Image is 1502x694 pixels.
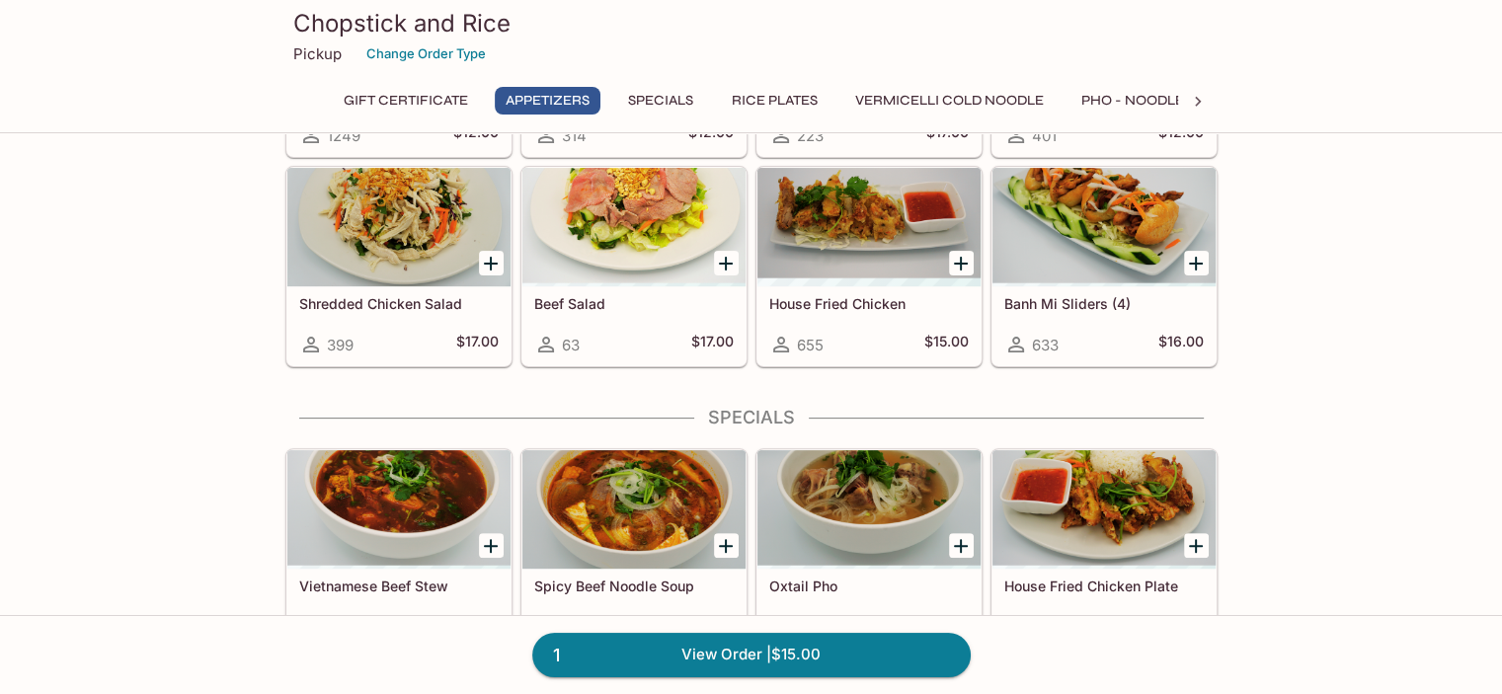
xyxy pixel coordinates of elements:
[797,336,824,354] span: 655
[1184,251,1209,275] button: Add Banh Mi Sliders (4)
[532,633,971,676] a: 1View Order |$15.00
[616,87,705,115] button: Specials
[756,167,982,366] a: House Fried Chicken655$15.00
[287,450,511,569] div: Vietnamese Beef Stew
[521,449,747,649] a: Spicy Beef Noodle Soup430$19.50
[534,578,734,594] h5: Spicy Beef Noodle Soup
[769,578,969,594] h5: Oxtail Pho
[286,449,512,649] a: Vietnamese Beef Stew345$19.50
[562,126,587,145] span: 314
[926,123,969,147] h5: $17.00
[453,123,499,147] h5: $12.00
[1070,87,1236,115] button: Pho - Noodle Soup
[1158,333,1204,356] h5: $16.00
[756,449,982,649] a: Oxtail Pho258$24.50
[522,168,746,286] div: Beef Salad
[992,450,1216,569] div: House Fried Chicken Plate
[287,168,511,286] div: Shredded Chicken Salad
[495,87,600,115] button: Appetizers
[327,126,360,145] span: 1249
[1184,533,1209,558] button: Add House Fried Chicken Plate
[327,336,354,354] span: 399
[949,533,974,558] button: Add Oxtail Pho
[456,333,499,356] h5: $17.00
[479,533,504,558] button: Add Vietnamese Beef Stew
[1032,336,1059,354] span: 633
[479,251,504,275] button: Add Shredded Chicken Salad
[991,167,1217,366] a: Banh Mi Sliders (4)633$16.00
[924,333,969,356] h5: $15.00
[714,533,739,558] button: Add Spicy Beef Noodle Soup
[757,450,981,569] div: Oxtail Pho
[757,168,981,286] div: House Fried Chicken
[299,578,499,594] h5: Vietnamese Beef Stew
[691,333,734,356] h5: $17.00
[333,87,479,115] button: Gift Certificate
[992,168,1216,286] div: Banh Mi Sliders (4)
[714,251,739,275] button: Add Beef Salad
[286,167,512,366] a: Shredded Chicken Salad399$17.00
[293,8,1210,39] h3: Chopstick and Rice
[991,449,1217,649] a: House Fried Chicken Plate375$19.50
[299,295,499,312] h5: Shredded Chicken Salad
[949,251,974,275] button: Add House Fried Chicken
[541,642,572,669] span: 1
[562,336,580,354] span: 63
[293,44,342,63] p: Pickup
[1004,578,1204,594] h5: House Fried Chicken Plate
[721,87,829,115] button: Rice Plates
[521,167,747,366] a: Beef Salad63$17.00
[522,450,746,569] div: Spicy Beef Noodle Soup
[844,87,1055,115] button: Vermicelli Cold Noodle
[1158,123,1204,147] h5: $12.00
[797,126,824,145] span: 223
[688,123,734,147] h5: $12.00
[285,407,1218,428] h4: Specials
[1032,126,1057,145] span: 401
[1004,295,1204,312] h5: Banh Mi Sliders (4)
[534,295,734,312] h5: Beef Salad
[357,39,495,69] button: Change Order Type
[769,295,969,312] h5: House Fried Chicken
